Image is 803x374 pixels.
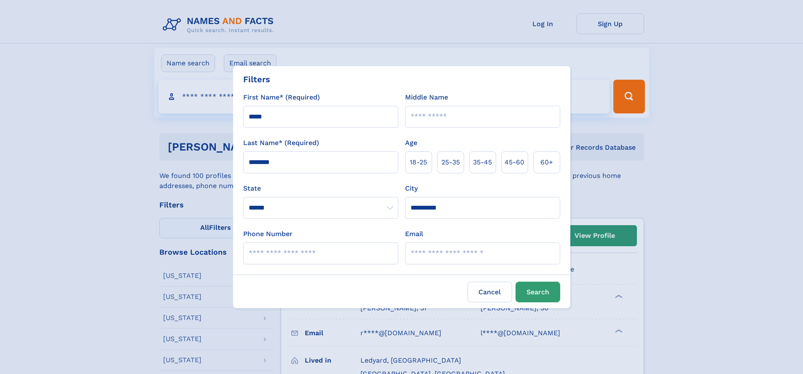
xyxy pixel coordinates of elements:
[405,138,417,148] label: Age
[505,157,524,167] span: 45‑60
[243,229,293,239] label: Phone Number
[243,92,320,102] label: First Name* (Required)
[441,157,460,167] span: 25‑35
[243,138,319,148] label: Last Name* (Required)
[405,183,418,194] label: City
[405,229,423,239] label: Email
[405,92,448,102] label: Middle Name
[243,73,270,86] div: Filters
[410,157,427,167] span: 18‑25
[467,282,512,302] label: Cancel
[516,282,560,302] button: Search
[540,157,553,167] span: 60+
[243,183,398,194] label: State
[473,157,492,167] span: 35‑45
